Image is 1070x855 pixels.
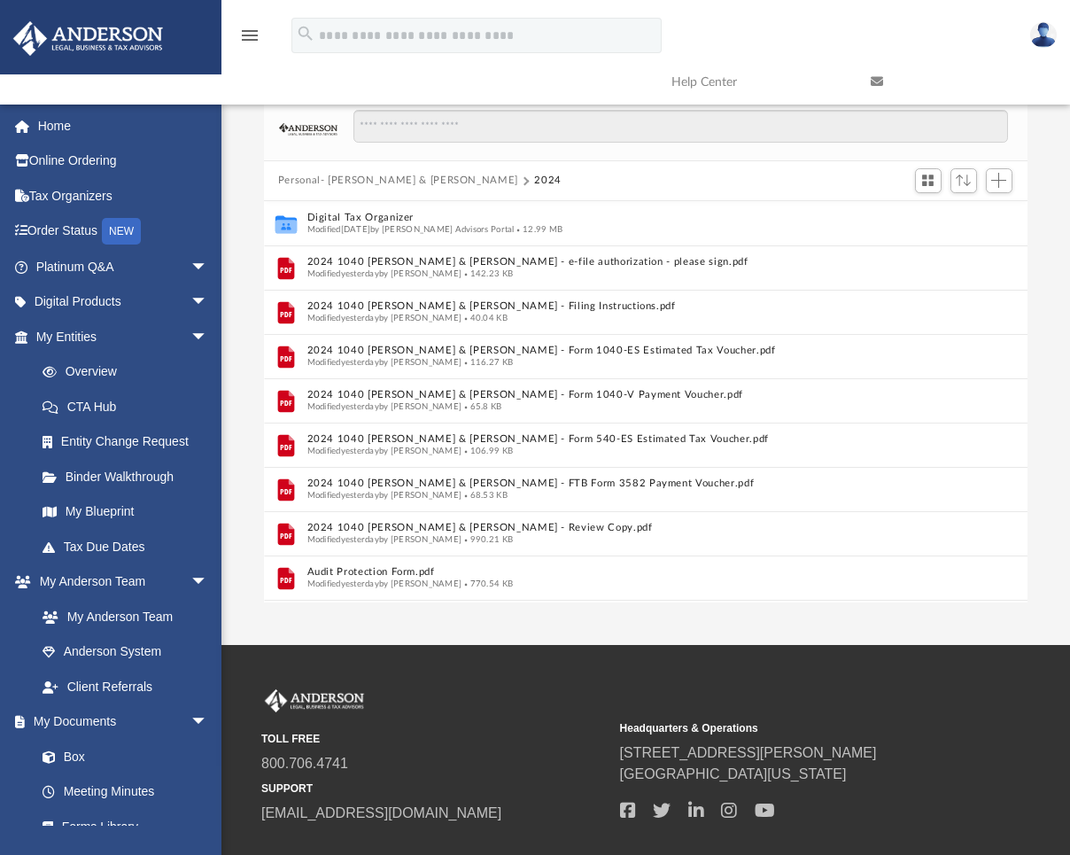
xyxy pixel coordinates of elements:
img: User Pic [1030,22,1057,48]
button: 2024 1040 [PERSON_NAME] & [PERSON_NAME] - Form 540-ES Estimated Tax Voucher.pdf [306,433,947,445]
a: menu [239,34,260,46]
span: Modified yesterday by [PERSON_NAME] [306,268,461,277]
span: Modified yesterday by [PERSON_NAME] [306,534,461,543]
span: arrow_drop_down [190,704,226,741]
a: Meeting Minutes [25,774,226,810]
div: grid [264,201,1027,604]
button: 2024 1040 [PERSON_NAME] & [PERSON_NAME] - Review Copy.pdf [306,522,947,533]
span: Modified yesterday by [PERSON_NAME] [306,490,461,499]
a: Overview [25,354,235,390]
small: TOLL FREE [261,731,608,747]
a: My Anderson Teamarrow_drop_down [12,564,226,600]
button: Digital Tax Organizer [306,212,947,223]
button: 2024 1040 [PERSON_NAME] & [PERSON_NAME] - Form 1040-ES Estimated Tax Voucher.pdf [306,345,947,356]
span: 40.04 KB [461,313,508,322]
span: 770.54 KB [461,579,513,587]
a: Platinum Q&Aarrow_drop_down [12,249,235,284]
button: Add [986,168,1012,193]
button: 2024 1040 [PERSON_NAME] & [PERSON_NAME] - FTB Form 3582 Payment Voucher.pdf [306,478,947,489]
a: Box [25,739,217,774]
span: arrow_drop_down [190,564,226,601]
span: 142.23 KB [461,268,513,277]
small: SUPPORT [261,781,608,797]
a: Forms Library [25,809,217,844]
small: Headquarters & Operations [620,720,966,736]
a: My Documentsarrow_drop_down [12,704,226,740]
span: Modified yesterday by [PERSON_NAME] [306,313,461,322]
span: Modified [DATE] by [PERSON_NAME] Advisors Portal [306,224,514,233]
a: Anderson System [25,634,226,670]
div: NEW [102,218,141,245]
a: [EMAIL_ADDRESS][DOMAIN_NAME] [261,805,501,820]
span: arrow_drop_down [190,284,226,321]
a: Entity Change Request [25,424,235,460]
span: 990.21 KB [461,534,513,543]
a: My Entitiesarrow_drop_down [12,319,235,354]
a: Digital Productsarrow_drop_down [12,284,235,320]
button: 2024 1040 [PERSON_NAME] & [PERSON_NAME] - e-file authorization - please sign.pdf [306,256,947,268]
a: Client Referrals [25,669,226,704]
img: Anderson Advisors Platinum Portal [261,689,368,712]
i: search [296,24,315,43]
span: 12.99 MB [515,224,563,233]
a: 800.706.4741 [261,756,348,771]
button: Audit Protection Form.pdf [306,566,947,578]
span: arrow_drop_down [190,249,226,285]
span: Modified yesterday by [PERSON_NAME] [306,579,461,587]
button: 2024 [534,173,562,189]
a: Online Ordering [12,144,235,179]
a: CTA Hub [25,389,235,424]
a: Tax Due Dates [25,529,235,564]
span: arrow_drop_down [190,319,226,355]
a: Home [12,108,235,144]
button: Personal- [PERSON_NAME] & [PERSON_NAME] [278,173,518,189]
span: 65.8 KB [461,401,501,410]
a: Help Center [658,47,857,117]
a: [GEOGRAPHIC_DATA][US_STATE] [620,766,847,781]
input: Search files and folders [353,110,1009,144]
a: Order StatusNEW [12,214,235,250]
i: menu [239,25,260,46]
a: My Blueprint [25,494,226,530]
a: My Anderson Team [25,599,217,634]
span: 106.99 KB [461,446,513,455]
button: 2024 1040 [PERSON_NAME] & [PERSON_NAME] - Filing Instructions.pdf [306,300,947,312]
span: Modified yesterday by [PERSON_NAME] [306,446,461,455]
a: [STREET_ADDRESS][PERSON_NAME] [620,745,877,760]
a: Binder Walkthrough [25,459,235,494]
a: Tax Organizers [12,178,235,214]
span: 116.27 KB [461,357,513,366]
span: 68.53 KB [461,490,508,499]
button: 2024 1040 [PERSON_NAME] & [PERSON_NAME] - Form 1040-V Payment Voucher.pdf [306,389,947,400]
span: Modified yesterday by [PERSON_NAME] [306,401,461,410]
button: Sort [950,168,977,192]
img: Anderson Advisors Platinum Portal [8,21,168,56]
span: Modified yesterday by [PERSON_NAME] [306,357,461,366]
button: Switch to Grid View [915,168,942,193]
